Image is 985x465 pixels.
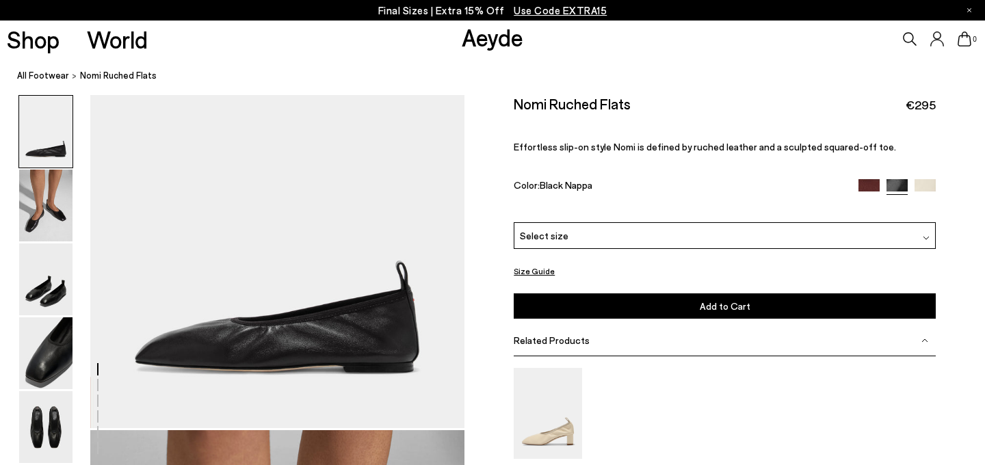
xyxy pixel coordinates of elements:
button: Size Guide [514,263,555,280]
a: World [87,27,148,51]
div: Color: [514,179,845,195]
a: Shop [7,27,60,51]
span: Related Products [514,334,590,346]
img: Nomi Ruched Flats - Image 4 [19,317,73,389]
img: svg%3E [923,235,930,242]
img: svg%3E [921,337,928,344]
a: All Footwear [17,68,69,83]
p: Final Sizes | Extra 15% Off [378,2,607,19]
img: Nomi Ruched Flats - Image 5 [19,391,73,463]
span: €295 [906,96,936,114]
p: Effortless slip-on style Nomi is defined by ruched leather and a sculpted squared-off toe. [514,141,936,152]
img: Nomi Ruched Flats - Image 1 [19,96,73,168]
a: 0 [958,31,971,46]
img: Narissa Ruched Pumps [514,368,582,459]
nav: breadcrumb [17,57,985,95]
span: 0 [971,36,978,43]
button: Add to Cart [514,293,936,319]
a: Aeyde [462,23,523,51]
span: Black Nappa [540,179,592,191]
img: Nomi Ruched Flats - Image 2 [19,170,73,241]
span: Add to Cart [700,300,750,312]
span: Select size [520,228,568,243]
h2: Nomi Ruched Flats [514,95,631,112]
span: Nomi Ruched Flats [80,68,157,83]
img: Nomi Ruched Flats - Image 3 [19,243,73,315]
span: Navigate to /collections/ss25-final-sizes [514,4,607,16]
